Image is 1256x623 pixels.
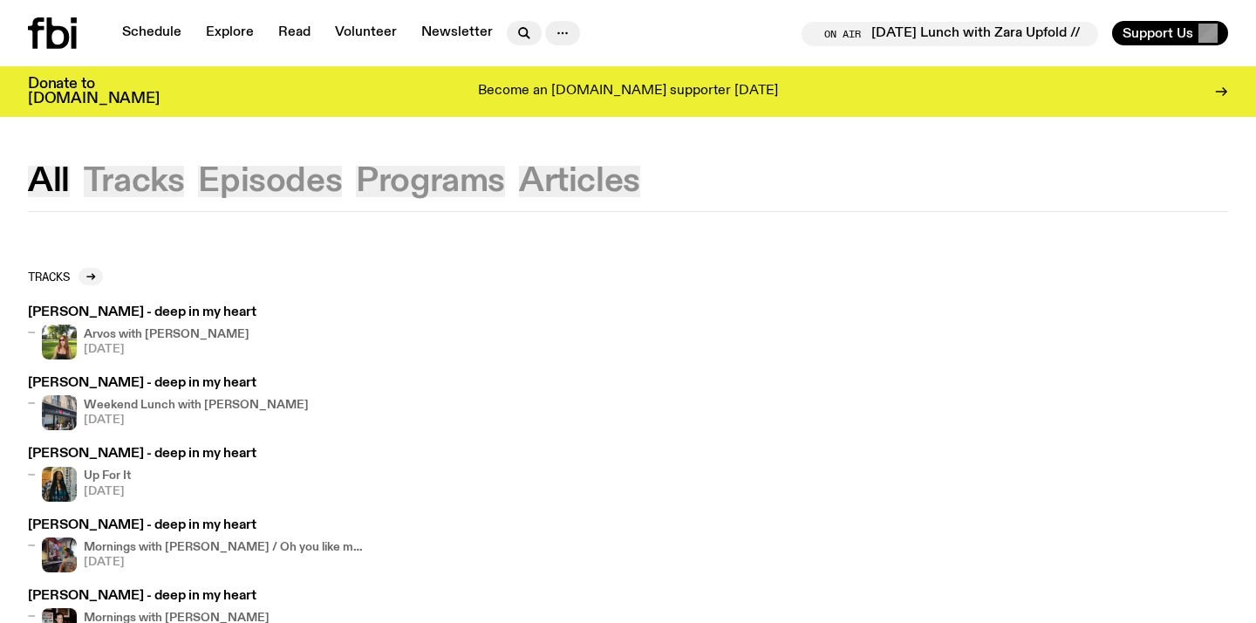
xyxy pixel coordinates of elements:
a: Read [268,21,321,45]
span: [DATE] [84,414,309,426]
h4: Arvos with [PERSON_NAME] [84,329,249,340]
a: Volunteer [324,21,407,45]
img: Lizzie Bowles is sitting in a bright green field of grass, with dark sunglasses and a black top. ... [42,325,77,359]
a: Explore [195,21,264,45]
h3: [PERSON_NAME] - deep in my heart [28,590,270,603]
a: Tracks [28,268,103,285]
button: On Air[DATE] Lunch with Zara Upfold // Palimpsests [802,22,1098,46]
img: Jim Kretschmer is attentive to their computer in the studio. They are typing and looking at the s... [42,537,77,572]
h3: Donate to [DOMAIN_NAME] [28,77,160,106]
p: Become an [DOMAIN_NAME] supporter [DATE] [478,84,778,99]
img: Ify - a Brown Skin girl with black braided twists, looking up to the side with her tongue stickin... [42,467,77,502]
img: Lunching away! [42,395,77,430]
button: Support Us [1112,21,1228,45]
span: [DATE] [84,486,131,497]
h2: Tracks [28,270,70,283]
span: Support Us [1123,25,1193,41]
h4: Up For It [84,470,131,482]
h3: [PERSON_NAME] - deep in my heart [28,519,363,532]
h3: [PERSON_NAME] - deep in my heart [28,377,309,390]
span: [DATE] [84,557,363,568]
a: Newsletter [411,21,503,45]
a: [PERSON_NAME] - deep in my heartLunching away!Weekend Lunch with [PERSON_NAME][DATE] [28,377,309,430]
h3: [PERSON_NAME] - deep in my heart [28,306,256,319]
a: [PERSON_NAME] - deep in my heartJim Kretschmer is attentive to their computer in the studio. They... [28,519,363,572]
a: [PERSON_NAME] - deep in my heartIfy - a Brown Skin girl with black braided twists, looking up to ... [28,448,256,501]
h3: [PERSON_NAME] - deep in my heart [28,448,256,461]
h4: Weekend Lunch with [PERSON_NAME] [84,400,309,411]
button: Episodes [198,166,342,197]
h4: Mornings with [PERSON_NAME] / Oh you like music? Name every song. [84,542,363,553]
button: Programs [356,166,505,197]
span: [DATE] [84,344,249,355]
button: Tracks [84,166,185,197]
a: Schedule [112,21,192,45]
a: [PERSON_NAME] - deep in my heartLizzie Bowles is sitting in a bright green field of grass, with d... [28,306,256,359]
button: Articles [519,166,640,197]
button: All [28,166,70,197]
